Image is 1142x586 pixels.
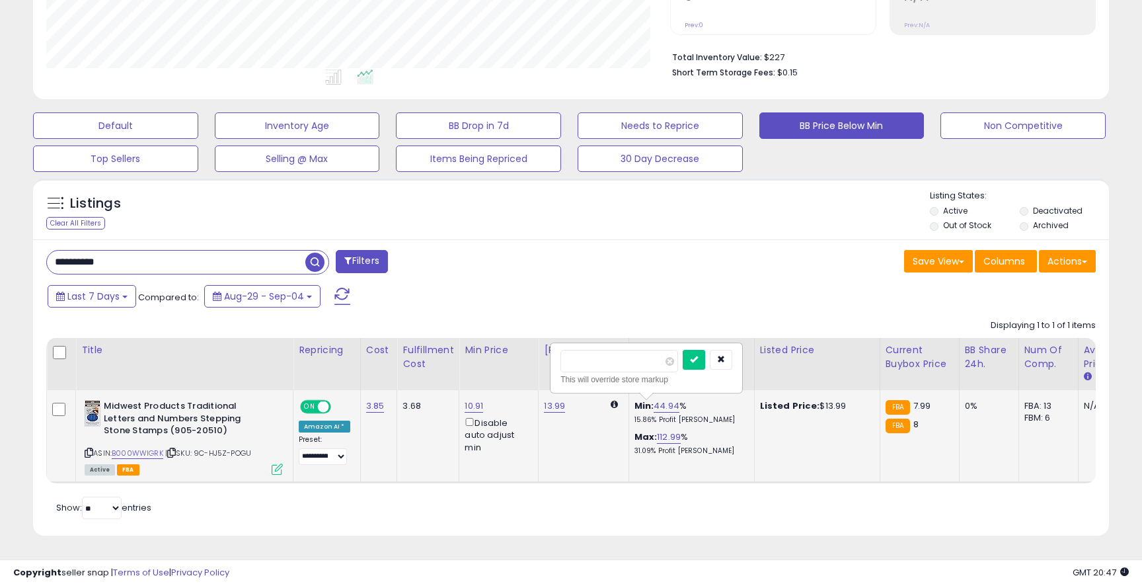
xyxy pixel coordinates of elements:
[886,419,910,433] small: FBA
[672,67,775,78] b: Short Term Storage Fees:
[138,291,199,304] span: Compared to:
[204,285,321,308] button: Aug-29 - Sep-04
[465,415,528,454] div: Disable auto adjust min
[940,112,1106,139] button: Non Competitive
[777,66,798,79] span: $0.15
[760,399,820,412] b: Listed Price:
[165,448,251,458] span: | SKU: 9C-HJ5Z-POGU
[930,190,1108,202] p: Listing States:
[760,400,870,412] div: $13.99
[85,400,100,427] img: 51r5Lp2qDoL._SL40_.jpg
[48,285,136,308] button: Last 7 Days
[578,146,743,172] button: 30 Day Decrease
[70,194,121,213] h5: Listings
[943,205,968,216] label: Active
[544,343,623,357] div: [PERSON_NAME]
[578,112,743,139] button: Needs to Reprice
[366,399,385,413] a: 3.85
[1033,205,1083,216] label: Deactivated
[215,146,380,172] button: Selling @ Max
[886,400,910,415] small: FBA
[224,290,304,303] span: Aug-29 - Sep-04
[13,567,229,579] div: seller snap | |
[336,250,387,273] button: Filters
[672,52,762,63] b: Total Inventory Value:
[1084,371,1092,383] small: Avg Win Price.
[329,401,350,413] span: OFF
[215,112,380,139] button: Inventory Age
[13,566,61,579] strong: Copyright
[46,217,105,230] div: Clear All Filters
[67,290,120,303] span: Last 7 Days
[85,464,115,476] span: All listings currently available for purchase on Amazon
[975,250,1037,272] button: Columns
[112,448,163,459] a: B000WWIGRK
[685,21,703,29] small: Prev: 0
[634,431,658,443] b: Max:
[1084,343,1132,371] div: Avg Win Price
[634,343,749,357] div: Markup on Cost
[465,399,483,413] a: 10.91
[544,399,565,413] a: 13.99
[113,566,169,579] a: Terms of Use
[299,343,355,357] div: Repricing
[402,400,449,412] div: 3.68
[965,400,1009,412] div: 0%
[965,343,1013,371] div: BB Share 24h.
[913,399,931,412] span: 7.99
[760,343,874,357] div: Listed Price
[33,112,198,139] button: Default
[104,400,264,440] b: Midwest Products Traditional Letters and Numbers Stepping Stone Stamps (905-20510)
[654,399,679,413] a: 44.94
[171,566,229,579] a: Privacy Policy
[634,399,654,412] b: Min:
[943,220,991,231] label: Out of Stock
[81,343,287,357] div: Title
[33,146,198,172] button: Top Sellers
[1024,400,1068,412] div: FBA: 13
[913,418,919,431] span: 8
[396,112,561,139] button: BB Drop in 7d
[1024,412,1068,424] div: FBM: 6
[465,343,533,357] div: Min Price
[1084,400,1127,412] div: N/A
[672,48,1086,64] li: $227
[560,373,732,386] div: This will override store markup
[1073,566,1129,579] span: 2025-09-13 20:47 GMT
[759,112,925,139] button: BB Price Below Min
[85,400,283,474] div: ASIN:
[634,431,744,456] div: %
[402,343,453,371] div: Fulfillment Cost
[634,446,744,456] p: 31.09% Profit [PERSON_NAME]
[983,255,1025,268] span: Columns
[991,319,1096,332] div: Displaying 1 to 1 of 1 items
[904,21,930,29] small: Prev: N/A
[117,464,139,476] span: FBA
[366,343,392,357] div: Cost
[634,415,744,425] p: 15.86% Profit [PERSON_NAME]
[56,501,151,514] span: Show: entries
[634,400,744,425] div: %
[299,435,350,465] div: Preset:
[301,401,318,413] span: ON
[1033,220,1069,231] label: Archived
[657,431,681,444] a: 112.99
[1039,250,1096,272] button: Actions
[396,146,561,172] button: Items Being Repriced
[1024,343,1073,371] div: Num of Comp.
[628,338,754,390] th: The percentage added to the cost of goods (COGS) that forms the calculator for Min & Max prices.
[904,250,973,272] button: Save View
[886,343,954,371] div: Current Buybox Price
[299,421,350,433] div: Amazon AI *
